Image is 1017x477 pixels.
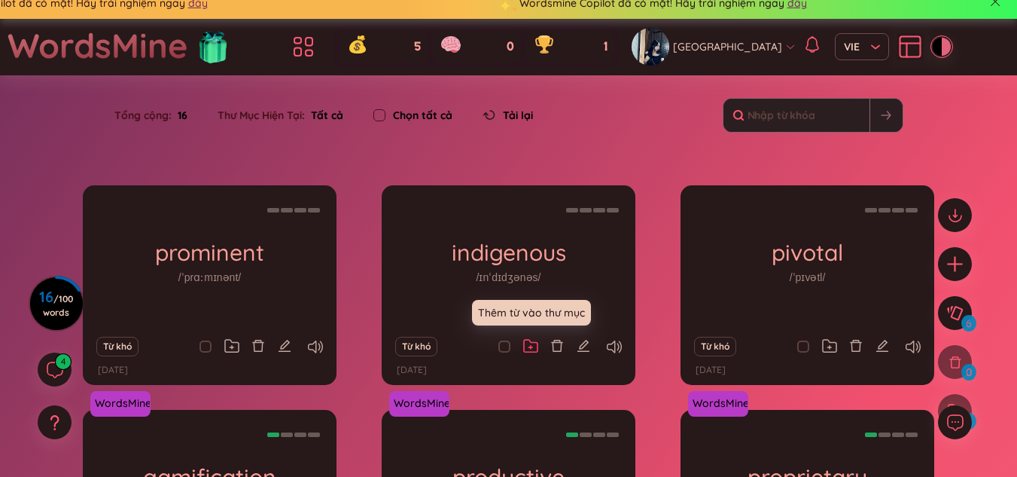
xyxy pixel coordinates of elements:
span: edit [577,339,590,353]
span: delete [251,339,265,353]
span: delete [849,339,863,353]
p: [DATE] [98,363,128,378]
a: WordsMine [389,391,455,417]
span: / 100 words [43,293,73,318]
div: Thêm từ vào thư mục [472,300,591,326]
p: [DATE] [397,363,427,378]
p: [DATE] [696,363,726,378]
span: delete [550,339,564,353]
sup: 4 [56,354,71,369]
span: Tất cả [305,109,343,122]
button: edit [875,336,889,357]
img: flashSalesIcon.a7f4f837.png [198,23,228,69]
span: [GEOGRAPHIC_DATA] [673,38,782,55]
a: avatar [632,28,673,66]
button: Từ khó [694,337,735,356]
h1: /ˈpɪvətl/ [790,269,826,286]
input: Nhập từ khóa [723,99,869,132]
span: 0 [507,38,514,55]
button: delete [550,336,564,357]
a: WordsMine [89,396,152,411]
h3: 16 [39,291,73,318]
h1: indigenous [382,240,635,266]
span: edit [278,339,291,353]
a: WordsMine [388,396,451,411]
a: WordsMine [90,391,157,417]
h1: /ɪnˈdɪdʒənəs/ [477,269,541,286]
button: delete [251,336,265,357]
label: Chọn tất cả [393,107,452,124]
a: WordsMine [687,396,750,411]
button: edit [278,336,291,357]
span: 16 [172,107,187,124]
img: avatar [632,28,669,66]
span: 4 [61,356,65,367]
span: edit [875,339,889,353]
h1: pivotal [681,240,934,266]
a: WordsMine [688,391,754,417]
a: WordsMine [8,19,188,72]
span: 5 [414,38,421,55]
button: Từ khó [395,337,437,356]
span: 1 [604,38,607,55]
span: plus [945,255,964,274]
button: edit [577,336,590,357]
span: VIE [844,39,880,54]
h1: /ˈprɑːmɪnənt/ [178,269,241,286]
span: Tải lại [503,107,533,124]
h1: prominent [83,240,336,266]
div: Thư Mục Hiện Tại : [202,99,358,131]
button: Từ khó [96,337,138,356]
div: Tổng cộng : [114,99,202,131]
button: delete [849,336,863,357]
